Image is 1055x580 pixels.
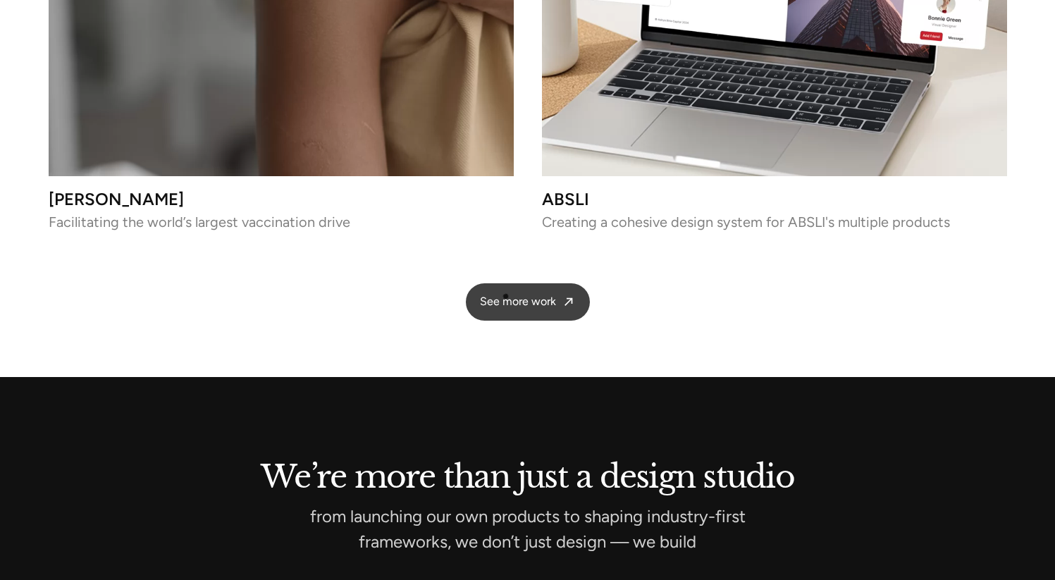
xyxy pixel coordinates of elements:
[49,462,1007,488] h2: We’re more than just a design studio
[542,193,1007,205] h3: ABSLI
[542,216,1007,226] p: Creating a cohesive design system for ABSLI's multiple products
[49,216,514,226] p: Facilitating the world’s largest vaccination drive
[466,283,590,321] a: See more work
[480,295,556,309] span: See more work
[264,510,792,548] p: from launching our own products to shaping industry-first frameworks, we don’t just design — we b...
[49,193,514,205] h3: [PERSON_NAME]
